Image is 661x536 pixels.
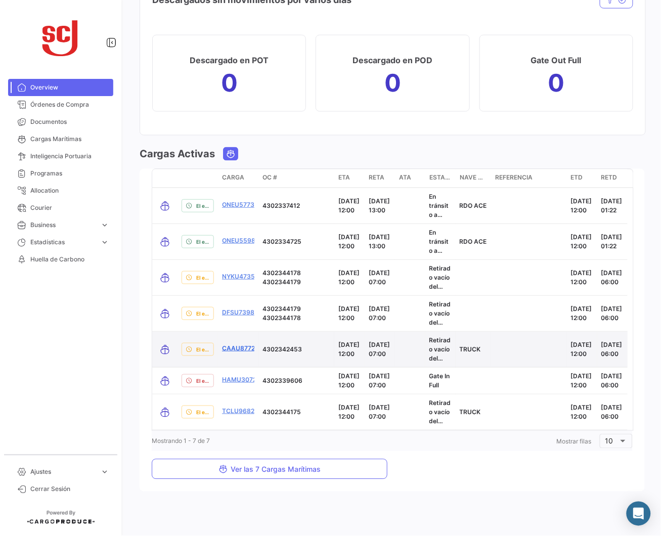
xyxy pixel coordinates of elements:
button: Ocean [224,148,238,160]
span: expand_more [100,238,109,247]
span: [DATE] 12:00 [338,404,360,420]
p: 4302344178 [262,269,330,278]
span: Allocation [30,186,109,195]
h3: Descargado en POT [190,53,269,67]
datatable-header-cell: ETA [334,169,365,188]
a: CAAU8772205 [222,344,267,353]
span: [DATE] 06:00 [601,341,623,358]
span: Retirado vacío del depósito [429,399,451,443]
datatable-header-cell: transportMode [152,169,178,188]
span: ETA [338,173,350,183]
span: El envío llegará adelantado. [196,274,209,282]
h1: 0 [548,75,564,91]
img: scj_logo1.svg [35,12,86,63]
a: Courier [8,199,113,216]
span: [DATE] 12:00 [571,341,592,358]
span: [DATE] 12:00 [571,372,592,389]
h3: Cargas Activas [140,147,215,161]
p: 4302339606 [262,376,330,385]
span: El envío llegará adelantado. [196,408,209,416]
span: Carga [222,173,244,183]
datatable-header-cell: RETA [365,169,395,188]
span: [DATE] 06:00 [601,305,623,322]
a: HAMU3072251 [222,375,267,384]
span: [DATE] 01:22 [601,197,623,214]
span: [DATE] 12:00 [338,305,360,322]
span: Ver las 7 Cargas Marítimas [218,465,321,474]
span: Inteligencia Portuaria [30,152,109,161]
h3: Descargado en POD [353,53,433,67]
span: [DATE] 12:00 [338,341,360,358]
span: ATA [399,173,411,183]
p: 4302337412 [262,201,330,210]
span: Business [30,220,96,230]
h3: Gate Out Full [531,53,582,67]
a: DFSU7398456 [222,308,267,317]
span: [DATE] 12:00 [571,233,592,250]
a: Inteligencia Portuaria [8,148,113,165]
span: 10 [605,437,613,445]
datatable-header-cell: delayStatus [178,169,218,188]
span: Retirado vacío del depósito [429,336,451,380]
span: expand_more [100,468,109,477]
span: Ajustes [30,468,96,477]
span: Nave actual [460,173,487,183]
span: [DATE] 07:00 [369,305,390,322]
span: RETA [369,173,384,183]
a: TCLU9682316 [222,407,266,416]
span: OC # [262,173,277,183]
a: Cargas Marítimas [8,130,113,148]
span: [DATE] 12:00 [338,372,360,389]
a: NYKU4735970 [222,272,267,281]
span: expand_more [100,220,109,230]
a: Allocation [8,182,113,199]
span: Referencia [495,173,533,183]
span: Courier [30,203,109,212]
span: [DATE] 12:00 [571,197,592,214]
h1: 0 [221,75,238,91]
span: El envío está retrasado. [196,377,209,385]
span: En tránsito a POD [429,229,449,263]
span: Estado [429,173,452,183]
p: 4302344175 [262,408,330,417]
span: [DATE] 12:00 [338,197,360,214]
span: [DATE] 13:00 [369,197,390,214]
span: [DATE] 07:00 [369,404,390,420]
span: Mostrando 1 - 7 de 7 [152,437,210,445]
datatable-header-cell: Carga [218,169,258,188]
span: Documentos [30,117,109,126]
datatable-header-cell: ATA [395,169,425,188]
span: Programas [30,169,109,178]
p: 4302334725 [262,237,330,246]
a: ONEU5598247 [222,236,267,245]
span: [DATE] 12:00 [338,233,360,250]
button: Ver las 7 Cargas Marítimas [152,459,387,479]
datatable-header-cell: OC # [258,169,334,188]
p: 4302344179 [262,278,330,287]
div: Abrir Intercom Messenger [627,502,651,526]
span: Mostrar filas [557,438,592,445]
a: Programas [8,165,113,182]
span: El envío llegará adelantado. [196,345,209,353]
span: Overview [30,83,109,92]
span: Retirado vacío del depósito [429,264,451,308]
span: [DATE] 12:00 [571,269,592,286]
span: [DATE] 07:00 [369,341,390,358]
datatable-header-cell: Estado [425,169,456,188]
p: TRUCK [460,345,487,354]
span: [DATE] 01:22 [601,233,623,250]
span: Retirado vacío del depósito [429,300,451,344]
span: [DATE] 06:00 [601,372,623,389]
span: [DATE] 06:00 [601,404,623,420]
span: Cargas Marítimas [30,135,109,144]
span: [DATE] 12:00 [571,305,592,322]
p: RDO ACE [460,237,487,246]
a: Órdenes de Compra [8,96,113,113]
span: Huella de Carbono [30,255,109,264]
span: El envío está a tiempo. [196,202,209,210]
p: 4302344178 [262,314,330,323]
datatable-header-cell: ETD [567,169,597,188]
a: Documentos [8,113,113,130]
datatable-header-cell: Referencia [491,169,567,188]
datatable-header-cell: RETD [597,169,628,188]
